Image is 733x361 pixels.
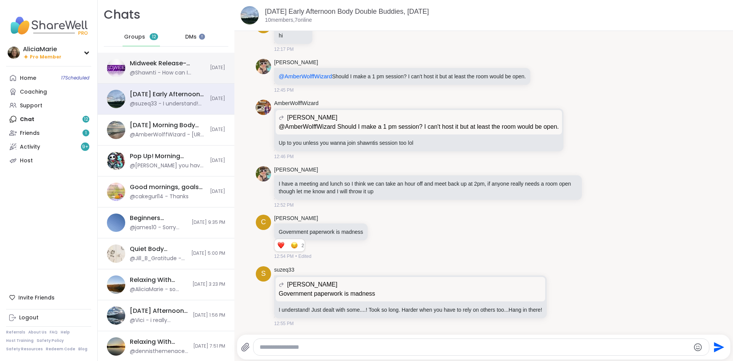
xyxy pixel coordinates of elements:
[37,338,64,343] a: Safety Policy
[61,75,89,81] span: 17 Scheduled
[6,311,91,325] a: Logout
[20,143,40,151] div: Activity
[107,244,125,263] img: Quiet Body Doubling For Productivity - Tuesday, Oct 07
[50,330,58,335] a: FAQ
[274,153,294,160] span: 12:46 PM
[8,47,20,59] img: AliciaMarie
[256,100,271,115] img: https://sharewell-space-live.sfo3.digitaloceanspaces.com/user-generated/9a5601ee-7e1f-42be-b53e-4...
[210,188,225,195] span: [DATE]
[192,219,225,226] span: [DATE] 9:35 PM
[274,202,294,209] span: 12:52 PM
[130,214,187,222] div: Beginners Breakdancer Injury Support Group, [DATE]
[107,59,125,77] img: Midweek Release-Coping with Mood, Oct 08
[210,96,225,102] span: [DATE]
[6,126,91,140] a: Friends1
[199,34,205,40] iframe: Spotlight
[279,32,308,39] p: hi
[130,152,205,160] div: Pop Up! Morning Session!, [DATE]
[6,330,25,335] a: Referrals
[130,348,189,355] div: @dennisthemenace - b rb
[693,343,702,352] button: Emoji picker
[6,99,91,112] a: Support
[274,59,318,66] a: [PERSON_NAME]
[241,6,259,24] img: Wednesday Early Afternoon Body Double Buddies, Oct 08
[107,90,125,108] img: Wednesday Early Afternoon Body Double Buddies, Oct 08
[256,59,271,74] img: https://sharewell-space-live.sfo3.digitaloceanspaces.com/user-generated/3bf5b473-6236-4210-9da2-3...
[279,180,577,195] p: I have a meeting and lunch so I think we can take an hour off and meet back up at 2pm, if anyone ...
[19,314,39,322] div: Logout
[274,266,294,274] a: suzeq33
[107,214,125,232] img: Beginners Breakdancer Injury Support Group, Oct 07
[6,12,91,39] img: ShareWell Nav Logo
[295,253,297,260] span: •
[130,276,188,284] div: Relaxing With Friends: Affirmation Nation Pt 2!, [DATE]
[287,280,337,289] span: [PERSON_NAME]
[107,275,125,294] img: Relaxing With Friends: Affirmation Nation Pt 2!, Oct 06
[210,157,225,164] span: [DATE]
[20,157,33,165] div: Host
[279,122,559,131] p: @AmberWolffWizard Should I make a 1 pm session? I can't host it but at least the room would be open.
[124,33,145,41] span: Groups
[6,291,91,304] div: Invite Friends
[287,113,337,122] span: [PERSON_NAME]
[152,34,156,40] span: 12
[274,320,294,327] span: 12:55 PM
[6,154,91,167] a: Host
[130,255,187,262] div: @Jill_B_Gratitude - [URL][DOMAIN_NAME]
[130,317,188,324] div: @Vici - i really enjoyed the session going to go to piano tonight
[279,139,559,147] p: Up to you unless you wanna join shawntis session too lol
[191,250,225,257] span: [DATE] 5:00 PM
[130,100,205,108] div: @suzeq33 - I understand! Just dealt with some....! Took so long. Harder when you have to rely on ...
[277,242,285,248] button: Reactions: love
[130,286,188,293] div: @AliciaMarie - so glad you advocated for your daughter my first roommates was terrible and made c...
[6,140,91,154] a: Activity9+
[130,69,205,77] div: @Shawnti - How can I create space for my emotions without letting them take over the whole room?
[279,73,526,80] p: Should I make a 1 pm session? I can't host it but at least the room would be open.
[192,281,225,288] span: [DATE] 3:23 PM
[274,239,302,251] div: Reaction list
[709,338,727,356] button: Send
[279,306,542,314] p: I understand! Just dealt with some....! Took so long. Harder when you have to rely on others too....
[20,130,40,137] div: Friends
[130,307,188,315] div: [DATE] Afternoon 2 Body Doublers and Chillers!, [DATE]
[130,59,205,68] div: Midweek Release-Coping with Mood, [DATE]
[279,228,363,236] p: Government paperwork is madness
[6,71,91,85] a: Home17Scheduled
[261,269,266,279] span: s
[107,183,125,201] img: Good mornings, goals and gratitude's, Oct 08
[6,85,91,99] a: Coaching
[210,65,225,71] span: [DATE]
[130,162,205,170] div: @[PERSON_NAME] you have any plans for the day
[265,8,429,15] a: [DATE] Early Afternoon Body Double Buddies, [DATE]
[274,215,318,222] a: [PERSON_NAME]
[20,102,42,110] div: Support
[130,131,205,139] div: @AmberWolffWizard - [URL][DOMAIN_NAME]
[85,130,87,136] span: 1
[46,346,75,352] a: Redeem Code
[130,193,189,201] div: @cakegurl14 - Thanks
[130,338,189,346] div: Relaxing With Friends: Affirmation Nation!, [DATE]
[256,166,271,181] img: https://sharewell-space-live.sfo3.digitaloceanspaces.com/user-generated/3bf5b473-6236-4210-9da2-3...
[274,46,294,53] span: 12:17 PM
[302,242,305,249] span: 2
[210,126,225,133] span: [DATE]
[130,121,205,130] div: [DATE] Morning Body Double Buddies, [DATE]
[78,346,87,352] a: Blog
[185,33,197,41] span: DMs
[261,217,266,227] span: C
[6,338,34,343] a: Host Training
[6,346,43,352] a: Safety Resources
[107,306,125,325] img: Tuesday Afternoon 2 Body Doublers and Chillers!, Oct 07
[130,224,187,231] div: @james10 - Sorry @AliciaMarie I was driving and couldn't read messages.
[260,343,690,351] textarea: Type your message
[279,289,542,298] p: Government paperwork is madness
[82,144,89,150] span: 9 +
[265,16,312,24] p: 10 members, 7 online
[274,87,294,94] span: 12:45 PM
[61,330,70,335] a: Help
[20,88,47,96] div: Coaching
[28,330,47,335] a: About Us
[274,166,318,174] a: [PERSON_NAME]
[30,54,61,60] span: Pro Member
[130,183,205,191] div: Good mornings, goals and gratitude's, [DATE]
